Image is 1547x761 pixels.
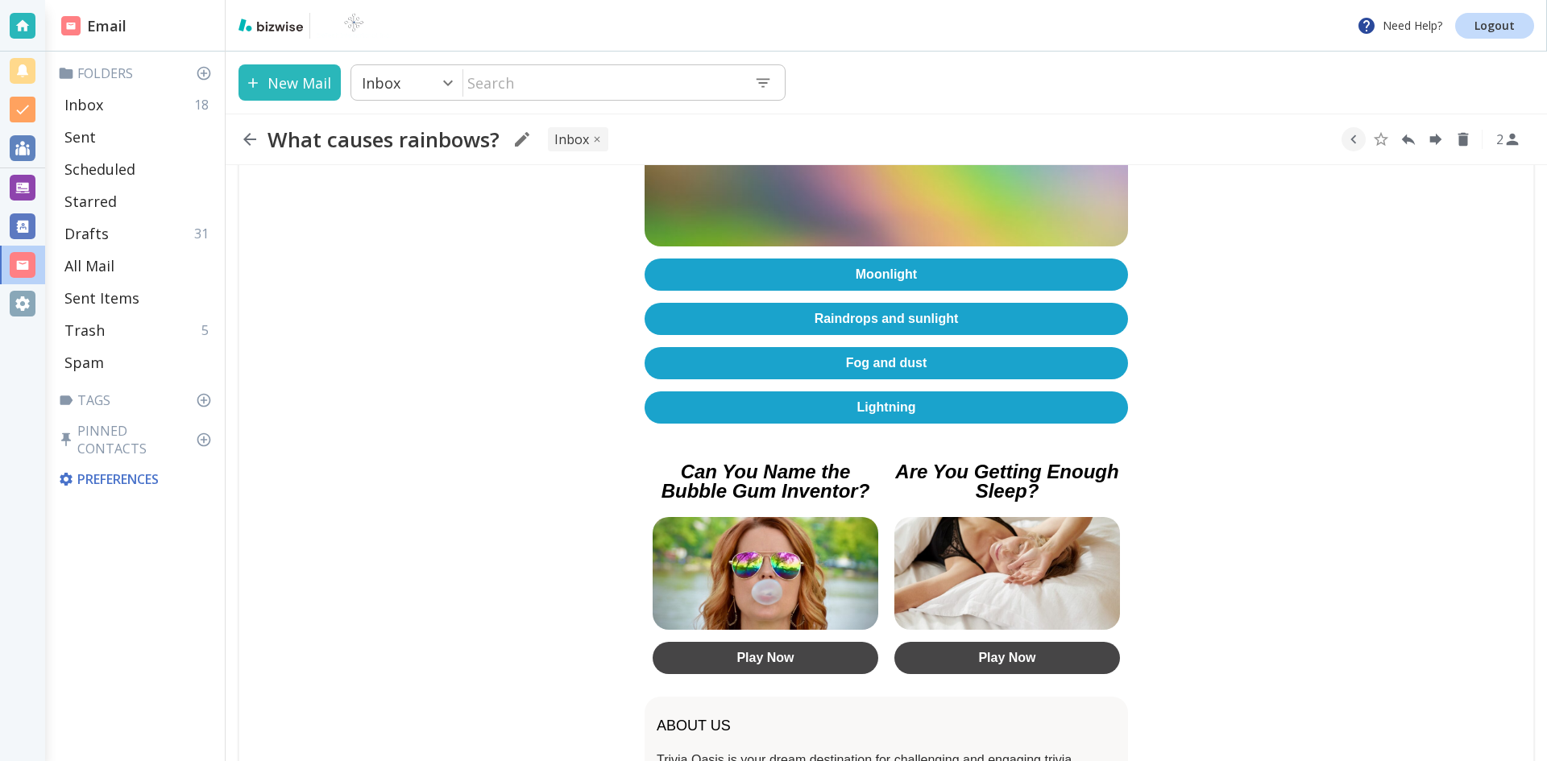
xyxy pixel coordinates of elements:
h2: What causes rainbows? [268,126,500,152]
div: Drafts31 [58,217,218,250]
div: Preferences [55,464,218,494]
h2: Email [61,15,126,37]
div: Scheduled [58,153,218,185]
button: See Participants [1489,120,1528,159]
p: Tags [58,391,218,409]
div: Trash5 [58,314,218,346]
button: Forward [1424,127,1448,151]
p: Trash [64,321,105,340]
a: Logout [1455,13,1534,39]
p: Spam [64,353,104,372]
div: Starred [58,185,218,217]
div: Sent Items [58,282,218,314]
p: Inbox [64,95,103,114]
p: Pinned Contacts [58,422,218,457]
p: 18 [194,96,215,114]
p: Starred [64,192,117,211]
p: Drafts [64,224,109,243]
img: DashboardSidebarEmail.svg [61,16,81,35]
p: Scheduled [64,159,135,179]
p: Sent [64,127,96,147]
p: Sent Items [64,288,139,308]
p: Folders [58,64,218,82]
p: 31 [194,225,215,242]
p: Need Help? [1357,16,1442,35]
div: Sent [58,121,218,153]
div: Inbox18 [58,89,218,121]
p: Logout [1474,20,1515,31]
img: BioTech International [317,13,391,39]
p: 5 [201,321,215,339]
input: Search [463,66,741,99]
button: Reply [1396,127,1421,151]
img: bizwise [238,19,303,31]
div: All Mail [58,250,218,282]
button: New Mail [238,64,341,101]
button: Delete [1451,127,1475,151]
p: Preferences [58,470,215,488]
p: Inbox [362,73,400,93]
p: INBOX [554,130,589,148]
p: All Mail [64,256,114,275]
p: 2 [1496,130,1503,148]
div: Spam [58,346,218,378]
